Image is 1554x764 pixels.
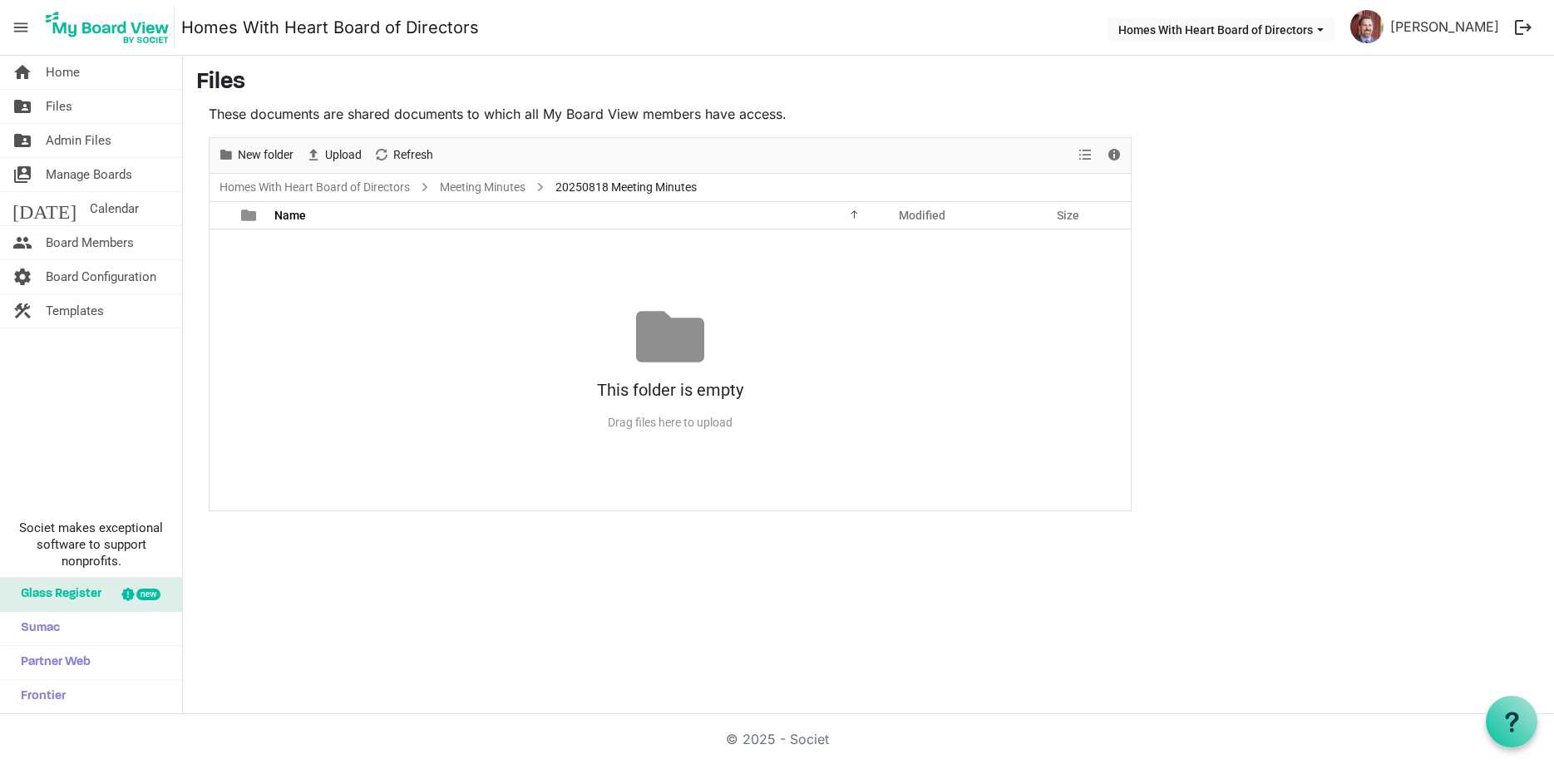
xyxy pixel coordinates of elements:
span: New folder [236,145,295,165]
div: Details [1100,138,1128,173]
span: Sumac [12,612,60,645]
div: new [136,589,160,600]
a: Homes With Heart Board of Directors [216,177,413,198]
span: home [12,56,32,89]
span: Upload [323,145,363,165]
button: logout [1506,10,1541,45]
span: construction [12,294,32,328]
span: Admin Files [46,124,111,157]
a: [PERSON_NAME] [1384,10,1506,43]
span: Board Members [46,226,134,259]
div: Upload [299,138,368,173]
span: Calendar [90,192,139,225]
p: These documents are shared documents to which all My Board View members have access. [209,104,1132,124]
span: [DATE] [12,192,76,225]
h3: Files [196,69,1541,97]
span: Frontier [12,680,66,713]
div: View [1072,138,1100,173]
img: CKXjKQ5mEM9iXKuR5WmTbtSErCZSXf4FrLzkXSx7HqRpZqsELPIqSP-gd3qP447YHWzW6UBh2lehrK3KKmDf1Q_thumb.png [1350,10,1384,43]
div: Drag files here to upload [210,409,1131,436]
a: My Board View Logo [41,7,181,48]
img: My Board View Logo [41,7,175,48]
span: Home [46,56,80,89]
a: © 2025 - Societ [726,731,829,747]
button: Upload [303,145,365,165]
span: menu [5,12,37,43]
span: people [12,226,32,259]
a: Homes With Heart Board of Directors [181,11,479,44]
a: Meeting Minutes [437,177,529,198]
span: Refresh [392,145,435,165]
span: Templates [46,294,104,328]
span: folder_shared [12,90,32,123]
button: Details [1103,145,1126,165]
span: switch_account [12,158,32,191]
span: folder_shared [12,124,32,157]
span: Modified [899,209,945,222]
button: New folder [215,145,297,165]
span: Glass Register [12,578,101,611]
div: New folder [212,138,299,173]
button: Refresh [371,145,437,165]
span: Board Configuration [46,260,156,293]
button: View dropdownbutton [1075,145,1095,165]
span: Societ makes exceptional software to support nonprofits. [7,520,175,569]
span: Size [1057,209,1079,222]
span: Files [46,90,72,123]
div: Refresh [368,138,439,173]
span: Manage Boards [46,158,132,191]
span: Partner Web [12,646,91,679]
span: settings [12,260,32,293]
button: Homes With Heart Board of Directors dropdownbutton [1108,17,1334,41]
span: Name [274,209,306,222]
span: 20250818 Meeting Minutes [552,177,700,198]
div: This folder is empty [210,371,1131,409]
